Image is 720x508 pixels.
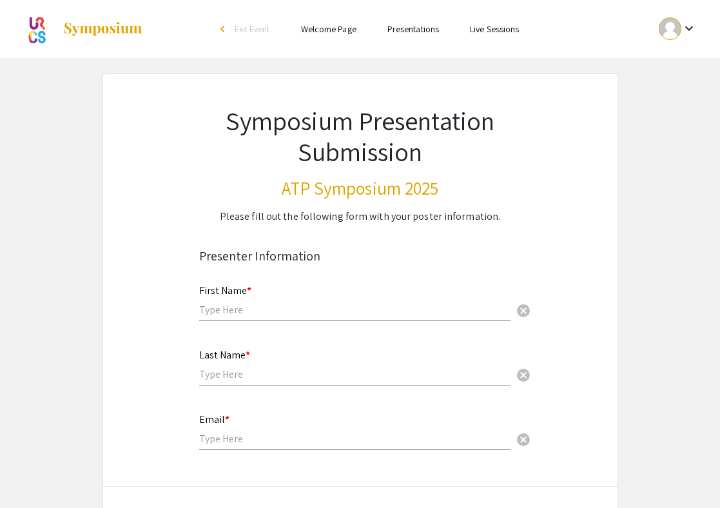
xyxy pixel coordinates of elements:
[511,297,536,323] button: Clear
[516,367,531,383] span: cancel
[199,432,511,445] input: Type Here
[199,413,229,426] mat-label: Email
[199,284,251,297] mat-label: First Name
[63,21,143,37] img: Symposium by ForagerOne
[199,367,511,381] input: Type Here
[199,246,521,266] div: Presenter Information
[387,23,439,35] a: Presentations
[220,25,228,33] div: arrow_back_ios
[199,348,250,362] mat-label: Last Name
[199,303,511,317] input: Type Here
[166,177,555,199] h3: ATP Symposium 2025
[166,105,555,167] h1: Symposium Presentation Submission
[10,13,143,45] a: ATP Symposium 2025
[25,13,50,45] img: ATP Symposium 2025
[681,21,697,36] mat-icon: Expand account dropdown
[645,14,710,43] button: Expand account dropdown
[511,425,536,451] button: Clear
[166,209,555,224] div: Please fill out the following form with your poster information.
[470,23,519,35] a: Live Sessions
[511,361,536,387] button: Clear
[516,303,531,318] span: cancel
[235,23,270,35] span: Exit Event
[301,23,356,35] a: Welcome Page
[10,450,55,498] iframe: Chat
[516,432,531,447] span: cancel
